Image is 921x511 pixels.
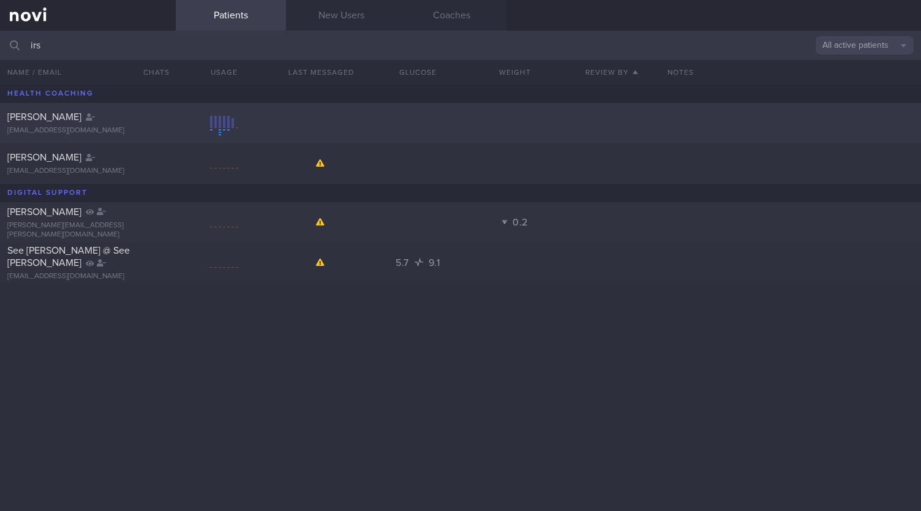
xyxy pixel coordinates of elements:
[7,112,81,122] span: [PERSON_NAME]
[467,60,563,85] button: Weight
[176,60,273,85] div: Usage
[7,272,168,281] div: [EMAIL_ADDRESS][DOMAIN_NAME]
[816,36,914,55] button: All active patients
[127,60,176,85] button: Chats
[7,221,168,240] div: [PERSON_NAME][EMAIL_ADDRESS][PERSON_NAME][DOMAIN_NAME]
[7,153,81,162] span: [PERSON_NAME]
[660,60,921,85] div: Notes
[513,218,528,227] span: 0.2
[429,258,440,268] span: 9.1
[7,167,168,176] div: [EMAIL_ADDRESS][DOMAIN_NAME]
[7,126,168,135] div: [EMAIL_ADDRESS][DOMAIN_NAME]
[563,60,660,85] button: Review By
[369,60,466,85] button: Glucose
[396,258,412,268] span: 5.7
[7,207,81,217] span: [PERSON_NAME]
[7,246,130,268] span: See [PERSON_NAME] @ See [PERSON_NAME]
[273,60,369,85] button: Last Messaged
